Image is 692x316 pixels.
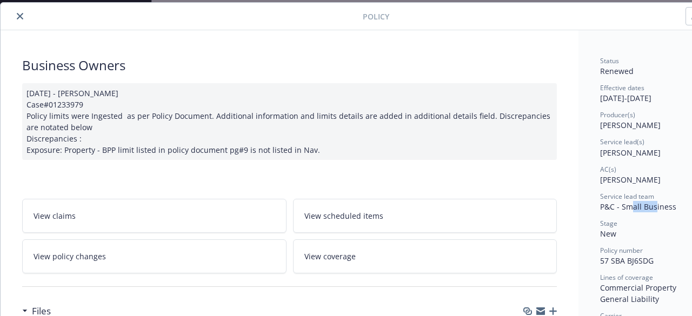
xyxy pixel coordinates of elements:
span: Status [600,56,619,65]
span: Service lead(s) [600,137,644,146]
div: Business Owners [22,56,557,75]
span: Stage [600,219,617,228]
a: View claims [22,199,287,233]
span: Renewed [600,66,634,76]
span: View coverage [304,251,356,262]
a: View scheduled items [293,199,557,233]
span: [PERSON_NAME] [600,174,661,185]
span: [PERSON_NAME] [600,147,661,158]
span: Lines of coverage [600,273,653,282]
span: AC(s) [600,165,616,174]
div: [DATE] - [PERSON_NAME] Case#01233979 Policy limits were Ingested as per Policy Document. Addition... [22,83,557,160]
span: New [600,228,616,239]
span: View policy changes [34,251,106,262]
span: 57 SBA BJ6SDG [600,256,654,266]
span: Policy number [600,246,643,255]
span: View scheduled items [304,210,383,221]
span: [PERSON_NAME] [600,120,661,130]
a: View policy changes [22,239,287,273]
span: View claims [34,210,76,221]
button: close [14,10,26,23]
a: View coverage [293,239,557,273]
span: P&C - Small Business [600,201,676,212]
span: Policy [363,11,389,22]
span: Producer(s) [600,110,635,119]
span: Service lead team [600,192,654,201]
span: Effective dates [600,83,644,92]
